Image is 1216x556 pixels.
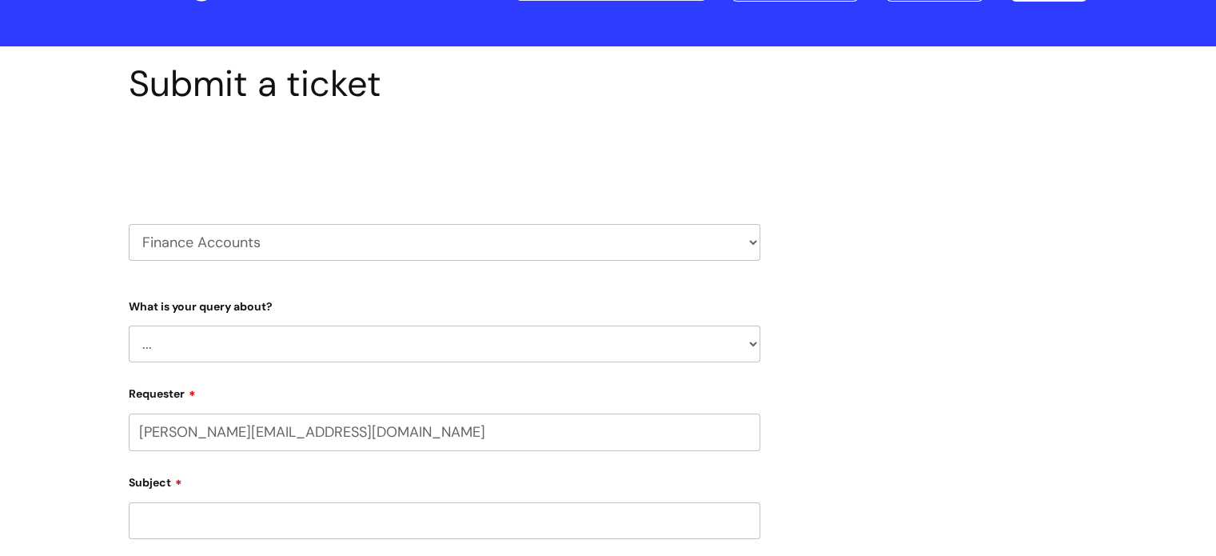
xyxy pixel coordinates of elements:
[129,142,760,172] h2: Select issue type
[129,470,760,490] label: Subject
[129,297,760,314] label: What is your query about?
[129,382,760,401] label: Requester
[129,414,760,450] input: Email
[129,62,760,106] h1: Submit a ticket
